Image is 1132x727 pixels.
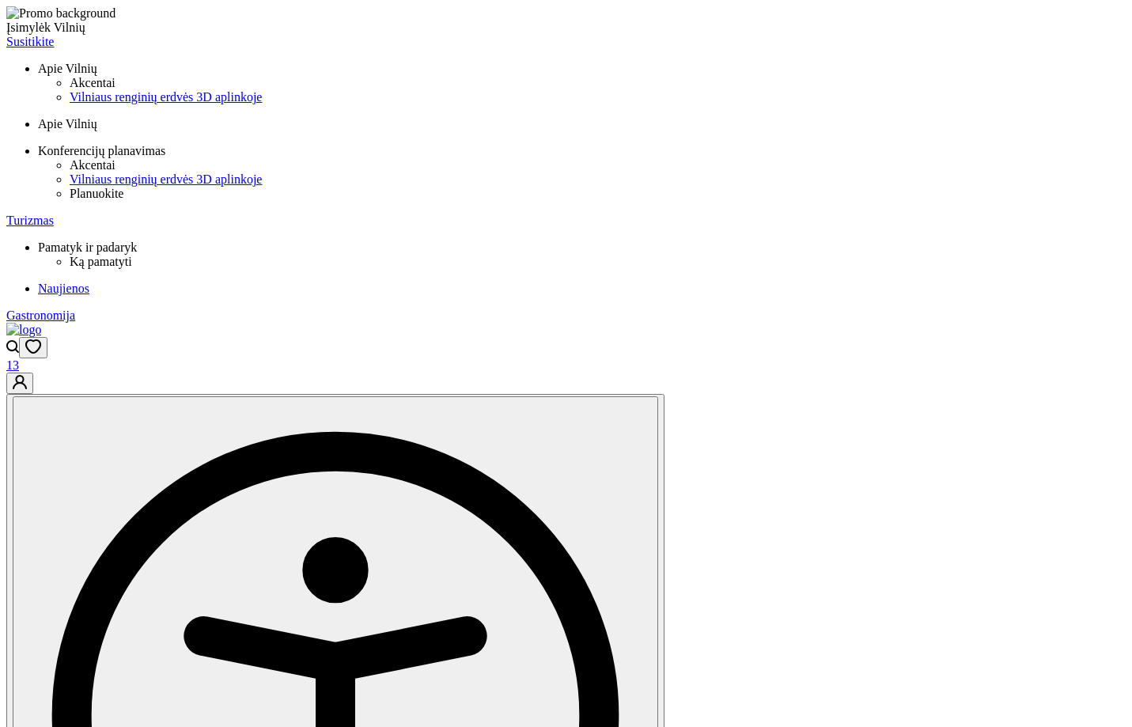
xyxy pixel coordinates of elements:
span: Naujienos [38,282,89,295]
a: Turizmas [6,214,1126,228]
span: Gastronomija [6,309,75,322]
a: Vilniaus renginių erdvės 3D aplinkoje [70,90,1126,104]
span: Akcentai [70,158,115,172]
img: Promo background [6,6,115,21]
span: Pamatyk ir padaryk [38,240,137,254]
span: Apie Vilnių [38,62,97,75]
a: Susitikite [6,35,1126,49]
button: Go to customer profile [6,373,33,394]
span: Turizmas [6,214,54,227]
a: Go to customer profile [6,378,33,392]
a: Vilniaus renginių erdvės 3D aplinkoje [70,172,1126,187]
span: Vilniaus renginių erdvės 3D aplinkoje [70,172,262,186]
img: logo [6,323,41,337]
span: Ką pamatyti [70,255,132,268]
span: Planuokite [70,187,123,200]
span: Vilniaus renginių erdvės 3D aplinkoje [70,90,262,104]
div: 13 [6,358,1126,373]
button: Open wishlist [19,337,47,358]
nav: Primary navigation [6,6,1126,323]
span: Akcentai [70,76,115,89]
a: Gastronomija [6,309,1126,323]
div: Įsimylėk Vilnių [6,21,1126,35]
a: Naujienos [38,282,1126,296]
a: Open search modal [6,343,19,356]
span: Apie Vilnių [38,117,97,131]
span: Susitikite [6,35,54,48]
span: Konferencijų planavimas [38,144,165,157]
